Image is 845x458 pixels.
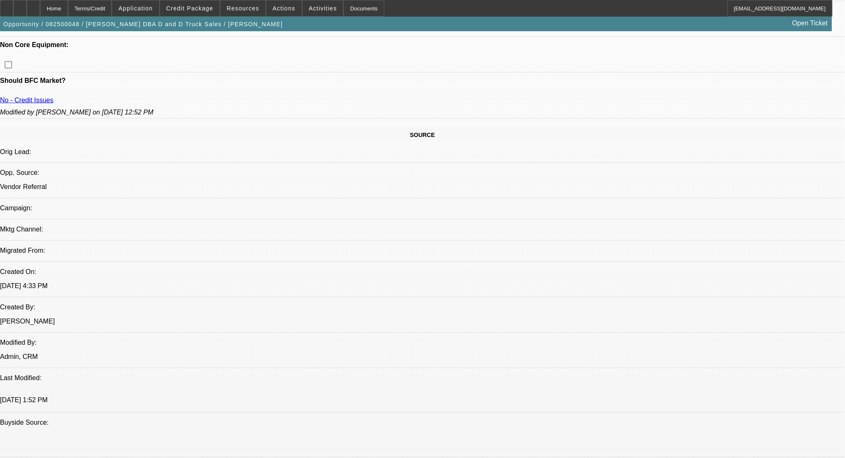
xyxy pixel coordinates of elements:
[273,5,296,12] span: Actions
[160,0,220,16] button: Credit Package
[266,0,302,16] button: Actions
[112,0,159,16] button: Application
[166,5,213,12] span: Credit Package
[789,16,831,30] a: Open Ticket
[303,0,344,16] button: Activities
[3,21,283,27] span: Opportunity / 082500048 / [PERSON_NAME] DBA D and D Truck Sales / [PERSON_NAME]
[227,5,259,12] span: Resources
[309,5,337,12] span: Activities
[410,132,435,138] span: SOURCE
[118,5,153,12] span: Application
[221,0,266,16] button: Resources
